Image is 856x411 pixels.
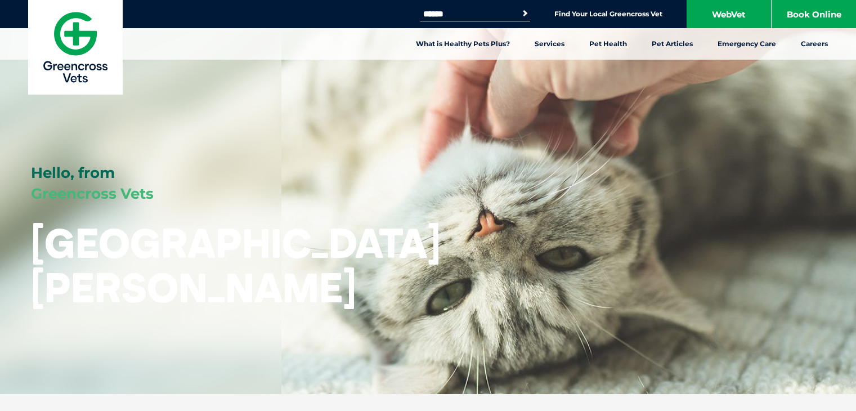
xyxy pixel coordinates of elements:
[404,28,522,60] a: What is Healthy Pets Plus?
[31,185,154,203] span: Greencross Vets
[554,10,662,19] a: Find Your Local Greencross Vet
[31,164,115,182] span: Hello, from
[639,28,705,60] a: Pet Articles
[705,28,788,60] a: Emergency Care
[31,221,441,310] h1: [GEOGRAPHIC_DATA][PERSON_NAME]
[522,28,577,60] a: Services
[788,28,840,60] a: Careers
[577,28,639,60] a: Pet Health
[519,8,531,19] button: Search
